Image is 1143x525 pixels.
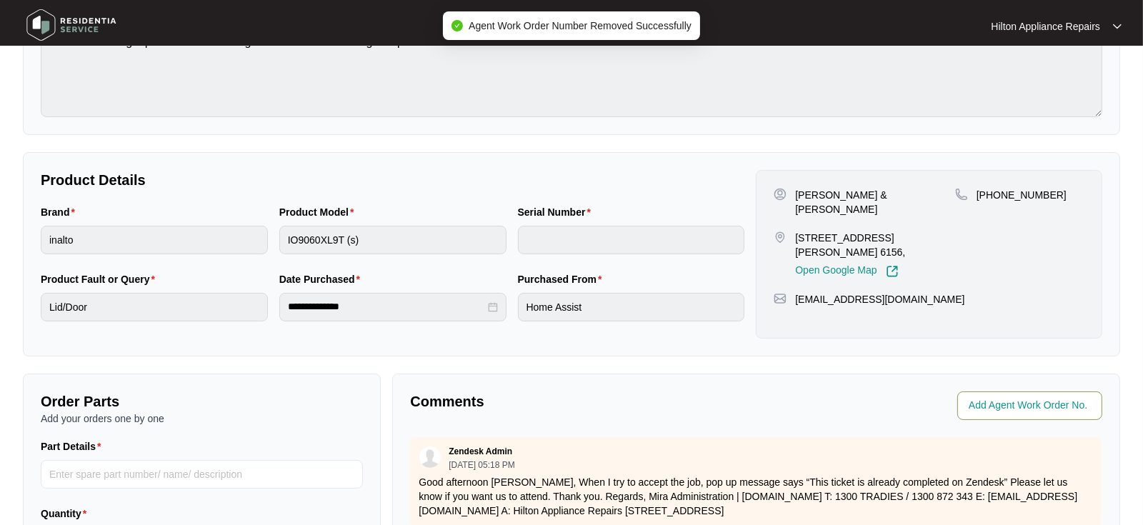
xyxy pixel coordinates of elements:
p: Order Parts [41,391,363,411]
img: dropdown arrow [1113,23,1122,30]
label: Quantity [41,506,92,521]
img: user-pin [774,188,787,201]
input: Product Model [279,226,506,254]
p: [EMAIL_ADDRESS][DOMAIN_NAME] [795,292,964,306]
p: Zendesk Admin [449,446,512,457]
img: map-pin [774,292,787,305]
input: Serial Number [518,226,745,254]
label: Product Fault or Query [41,272,161,286]
label: Purchased From [518,272,608,286]
p: [DATE] 05:18 PM [449,461,514,469]
img: map-pin [955,188,968,201]
p: [PHONE_NUMBER] [977,188,1067,202]
span: check-circle [451,20,463,31]
img: Link-External [886,265,899,278]
img: map-pin [774,231,787,244]
label: Date Purchased [279,272,366,286]
p: Comments [410,391,746,411]
input: Date Purchased [288,299,485,314]
a: Open Google Map [795,265,898,278]
input: Add Agent Work Order No. [969,397,1094,414]
label: Serial Number [518,205,597,219]
input: Product Fault or Query [41,293,268,321]
p: Add your orders one by one [41,411,363,426]
img: residentia service logo [21,4,121,46]
input: Part Details [41,460,363,489]
span: Agent Work Order Number Removed Successfully [469,20,692,31]
input: Purchased From [518,293,745,321]
p: [PERSON_NAME] & [PERSON_NAME] [795,188,955,216]
p: Hilton Appliance Repairs [991,19,1100,34]
img: user.svg [419,446,441,468]
input: Brand [41,226,268,254]
p: Good afternoon [PERSON_NAME], When I try to accept the job, pop up message says “This ticket is a... [419,475,1094,518]
p: Product Details [41,170,744,190]
label: Product Model [279,205,360,219]
label: Part Details [41,439,107,454]
label: Brand [41,205,81,219]
textarea: Oven not sitting square this has damaged the kitchen draw edge strip [41,21,1102,117]
p: [STREET_ADDRESS][PERSON_NAME] 6156, [795,231,955,259]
